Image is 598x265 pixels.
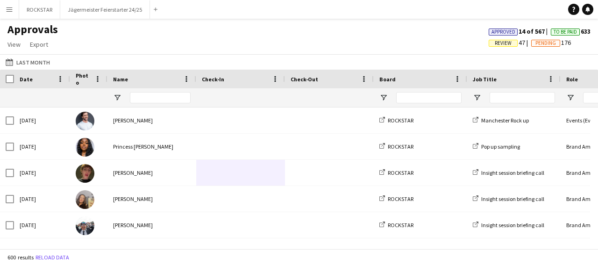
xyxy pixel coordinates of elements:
div: [DATE] [14,160,70,186]
span: Review [495,40,512,46]
div: [DATE] [14,212,70,238]
a: ROCKSTAR [379,169,413,176]
a: View [4,38,24,50]
span: Role [566,76,578,83]
span: Insight session briefing call [481,195,544,202]
span: Insight session briefing call [481,222,544,229]
div: [DATE] [14,134,70,159]
span: ROCKSTAR [388,117,413,124]
button: ROCKSTAR [19,0,60,19]
span: Name [113,76,128,83]
span: 14 of 567 [489,27,551,36]
span: View [7,40,21,49]
input: Name Filter Input [130,92,191,103]
span: Export [30,40,48,49]
span: 176 [531,38,571,47]
div: [PERSON_NAME] [107,186,196,212]
span: Date [20,76,33,83]
input: Job Title Filter Input [490,92,555,103]
img: Charlie Mattinson [76,164,94,183]
button: Jägermeister Feierstarter 24/25 [60,0,150,19]
span: 633 [551,27,591,36]
button: Reload data [34,252,71,263]
a: ROCKSTAR [379,117,413,124]
span: Approved [491,29,515,35]
div: [DATE] [14,186,70,212]
a: Insight session briefing call [473,169,544,176]
div: Princess [PERSON_NAME] [107,134,196,159]
a: Export [26,38,52,50]
div: [PERSON_NAME] [107,160,196,186]
a: Manchester Rock up [473,117,529,124]
img: Emmanuel Marcial [76,216,94,235]
span: Pending [535,40,556,46]
button: Last Month [4,57,52,68]
a: ROCKSTAR [379,195,413,202]
span: Manchester Rock up [481,117,529,124]
span: ROCKSTAR [388,222,413,229]
a: Insight session briefing call [473,222,544,229]
span: ROCKSTAR [388,169,413,176]
span: Check-In [202,76,224,83]
img: James Whitehurst [76,112,94,130]
div: [PERSON_NAME] [107,238,196,264]
input: Board Filter Input [396,92,462,103]
div: [DATE] [14,238,70,264]
a: ROCKSTAR [379,222,413,229]
img: Princess Nadine [76,138,94,157]
div: [PERSON_NAME] [107,212,196,238]
img: Libby Bennett [76,190,94,209]
span: ROCKSTAR [388,143,413,150]
span: Pop up sampling [481,143,520,150]
span: Job Title [473,76,497,83]
a: ROCKSTAR [379,143,413,150]
a: Pop up sampling [473,143,520,150]
span: To Be Paid [554,29,577,35]
a: Insight session briefing call [473,195,544,202]
span: Check-Out [291,76,318,83]
div: [DATE] [14,107,70,133]
button: Open Filter Menu [113,93,121,102]
button: Open Filter Menu [379,93,388,102]
span: Insight session briefing call [481,169,544,176]
button: Open Filter Menu [566,93,575,102]
span: Board [379,76,396,83]
button: Open Filter Menu [473,93,481,102]
div: [PERSON_NAME] [107,107,196,133]
span: ROCKSTAR [388,195,413,202]
span: Photo [76,72,91,86]
span: 47 [489,38,531,47]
